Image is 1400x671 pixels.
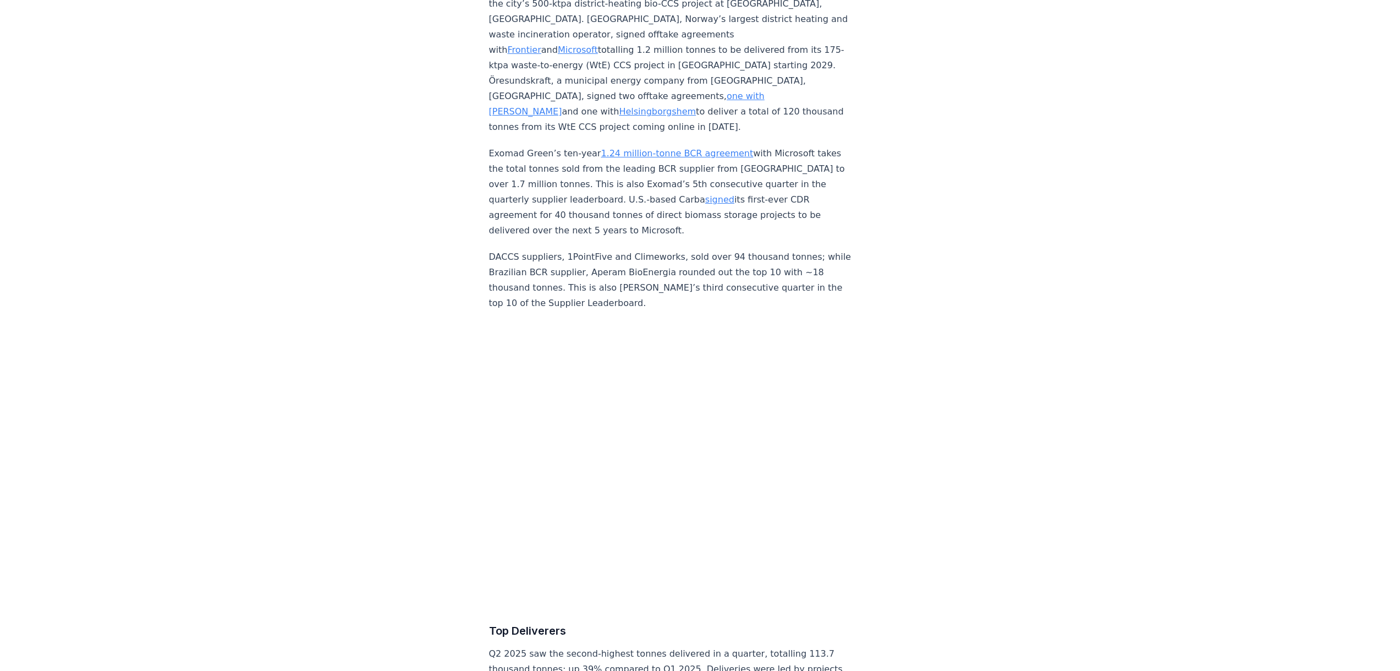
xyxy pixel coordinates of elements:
[601,148,753,159] a: 1.24 million-tonne BCR agreement
[558,45,598,55] a: Microsoft
[489,249,853,311] p: DACCS suppliers, 1PointFive and Climeworks, sold over 94 thousand tonnes; while Brazilian BCR sup...
[489,322,853,604] iframe: Table
[619,106,696,117] a: Helsingborgshem
[489,146,853,238] p: Exomad Green’s ten-year with Microsoft takes the total tonnes sold from the leading BCR supplier ...
[489,622,853,640] h3: Top Deliverers
[507,45,541,55] a: Frontier
[705,194,734,205] a: signed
